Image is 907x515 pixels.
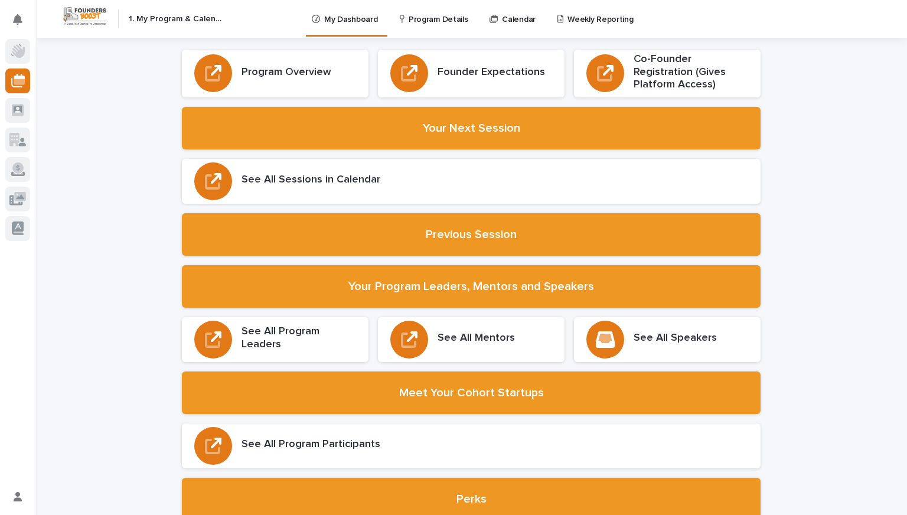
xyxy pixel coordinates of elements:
[574,50,761,97] a: Co-Founder Registration (Gives Platform Access)
[574,317,761,362] a: See All Speakers
[423,121,520,135] h2: Your Next Session
[634,53,748,92] h3: Co-Founder Registration (Gives Platform Access)
[348,279,594,294] h2: Your Program Leaders, Mentors and Speakers
[182,423,761,468] a: See All Program Participants
[182,317,368,362] a: See All Program Leaders
[634,332,717,345] h3: See All Speakers
[62,5,108,27] img: Workspace Logo
[456,492,487,506] h2: Perks
[399,386,544,400] h2: Meet Your Cohort Startups
[242,174,380,187] h3: See All Sessions in Calendar
[242,438,380,451] h3: See All Program Participants
[129,14,224,24] h2: 1. My Program & Calendar
[378,50,565,97] a: Founder Expectations
[378,317,565,362] a: See All Mentors
[438,332,515,345] h3: See All Mentors
[426,227,517,242] h2: Previous Session
[182,159,761,204] a: See All Sessions in Calendar
[15,14,30,33] div: Notifications
[182,50,368,97] a: Program Overview
[438,66,545,79] h3: Founder Expectations
[5,7,30,32] button: Notifications
[242,325,356,351] h3: See All Program Leaders
[242,66,331,79] h3: Program Overview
